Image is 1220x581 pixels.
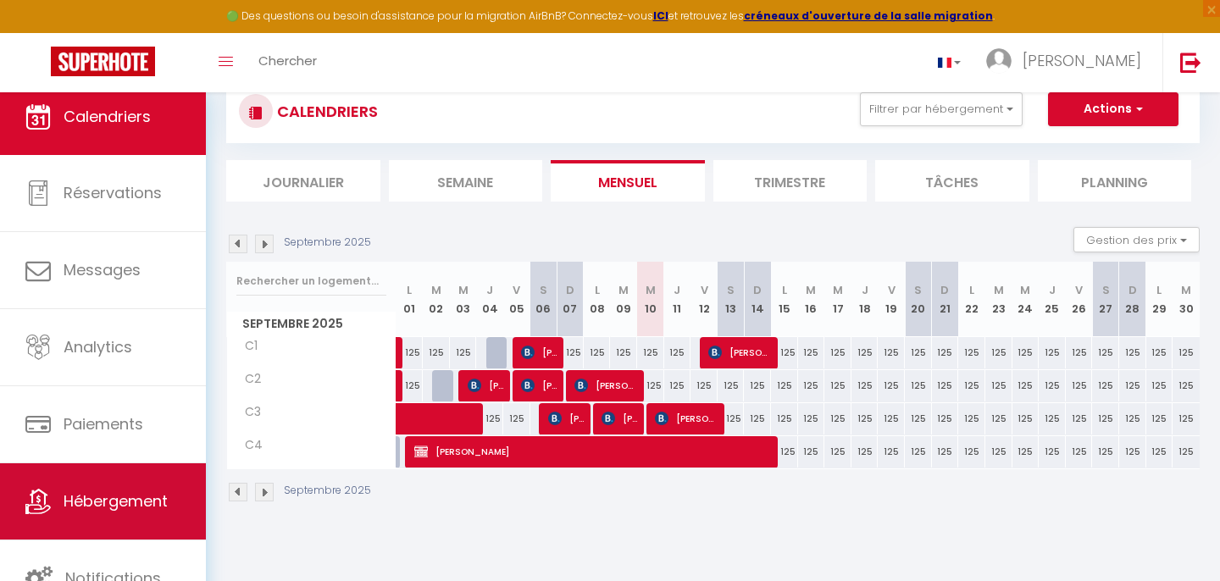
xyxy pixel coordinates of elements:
span: [PERSON_NAME] [574,369,638,401]
div: 125 [637,337,664,368]
div: 125 [771,370,798,401]
div: 125 [1173,403,1200,434]
abbr: J [1049,282,1056,298]
button: Actions [1048,92,1178,126]
th: 27 [1092,262,1119,337]
div: 125 [1119,337,1146,368]
div: 125 [1066,370,1093,401]
span: [PERSON_NAME] [521,336,557,368]
div: 125 [878,370,905,401]
div: 125 [878,403,905,434]
div: 125 [985,403,1012,434]
span: Messages [64,259,141,280]
th: 01 [396,262,424,337]
div: 125 [1146,370,1173,401]
div: 125 [396,370,424,401]
div: 125 [1039,436,1066,468]
span: Calendriers [64,106,151,127]
span: Analytics [64,336,132,357]
span: [PERSON_NAME] Urbeyma [PERSON_NAME] [708,336,772,368]
abbr: S [727,282,735,298]
div: 125 [1173,337,1200,368]
img: Super Booking [51,47,155,76]
p: Septembre 2025 [284,235,371,251]
li: Tâches [875,160,1029,202]
div: 125 [905,337,932,368]
div: 125 [423,337,450,368]
span: [PERSON_NAME] [521,369,557,401]
div: 125 [637,370,664,401]
div: 125 [1039,370,1066,401]
th: 09 [610,262,637,337]
div: 125 [744,403,771,434]
th: 17 [824,262,851,337]
div: 125 [744,370,771,401]
div: 125 [1146,337,1173,368]
th: 02 [423,262,450,337]
div: 125 [798,403,825,434]
div: 125 [1092,436,1119,468]
th: 08 [584,262,611,337]
th: 20 [905,262,932,337]
div: 125 [851,436,879,468]
div: 125 [718,403,745,434]
th: 29 [1146,262,1173,337]
abbr: V [1075,282,1083,298]
th: 07 [557,262,584,337]
abbr: M [646,282,656,298]
div: 125 [690,370,718,401]
th: 18 [851,262,879,337]
abbr: D [566,282,574,298]
span: [PERSON_NAME] [468,369,504,401]
div: 125 [557,337,584,368]
div: 125 [798,370,825,401]
div: 125 [771,337,798,368]
th: 04 [476,262,503,337]
span: [PERSON_NAME] [655,402,718,434]
abbr: D [753,282,762,298]
div: 125 [450,337,477,368]
div: 125 [905,403,932,434]
div: 125 [1173,370,1200,401]
abbr: M [458,282,469,298]
div: 125 [1066,403,1093,434]
th: 19 [878,262,905,337]
div: 125 [958,370,985,401]
abbr: V [888,282,896,298]
li: Mensuel [551,160,705,202]
span: [PERSON_NAME] [1023,50,1141,71]
abbr: M [1181,282,1191,298]
th: 03 [450,262,477,337]
th: 12 [690,262,718,337]
th: 30 [1173,262,1200,337]
span: C3 [230,403,293,422]
span: Septembre 2025 [227,312,396,336]
a: ... [PERSON_NAME] [973,33,1162,92]
div: 125 [878,436,905,468]
div: 125 [1119,436,1146,468]
div: 125 [1092,370,1119,401]
span: C1 [230,337,293,356]
button: Filtrer par hébergement [860,92,1023,126]
div: 125 [1066,436,1093,468]
div: 125 [718,370,745,401]
div: 125 [985,436,1012,468]
li: Trimestre [713,160,868,202]
span: C2 [230,370,293,389]
th: 24 [1012,262,1040,337]
div: 125 [798,337,825,368]
th: 11 [664,262,691,337]
th: 28 [1119,262,1146,337]
div: 125 [1173,436,1200,468]
div: 125 [932,436,959,468]
th: 05 [503,262,530,337]
span: C4 [230,436,293,455]
p: Septembre 2025 [284,483,371,499]
div: 125 [1092,337,1119,368]
th: 21 [932,262,959,337]
span: [PERSON_NAME] [414,435,776,468]
div: 125 [1039,403,1066,434]
a: créneaux d'ouverture de la salle migration [744,8,993,23]
abbr: V [701,282,708,298]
